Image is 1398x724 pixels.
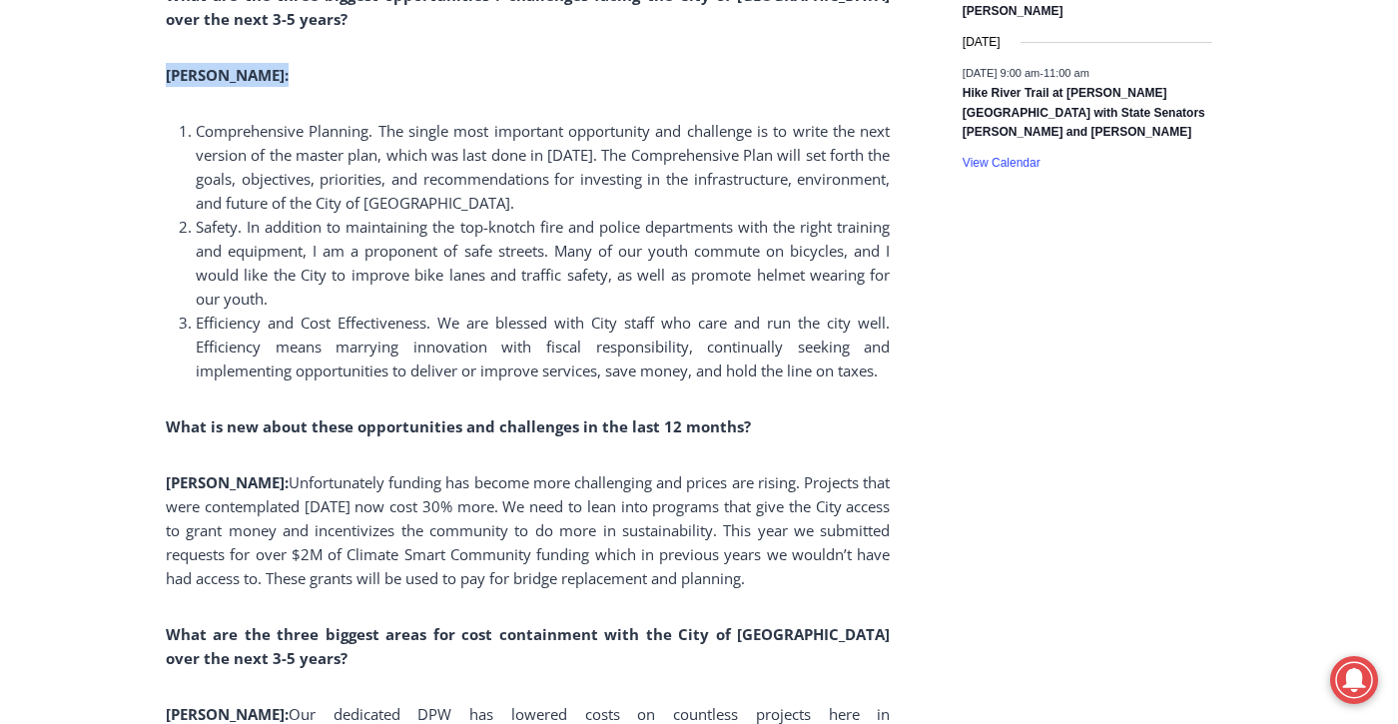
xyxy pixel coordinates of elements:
div: 6 [233,169,242,189]
div: "I learned about the history of a place I’d honestly never considered even as a resident of [GEOG... [504,1,944,194]
a: Hike River Trail at [PERSON_NAME][GEOGRAPHIC_DATA] with State Senators [PERSON_NAME] and [PERSON_... [963,86,1205,141]
time: [DATE] [963,33,1001,52]
span: Comprehensive Planning. The single most important opportunity and challenge is to write the next ... [196,121,890,213]
div: 1 [209,169,218,189]
b: What is new about these opportunities and challenges in the last 12 months? [166,416,751,436]
b: [PERSON_NAME]: [166,65,289,85]
b: [PERSON_NAME]: [166,704,289,724]
span: 11:00 am [1044,66,1089,78]
a: [PERSON_NAME] Read Sanctuary Fall Fest: [DATE] [1,199,289,249]
b: [PERSON_NAME]: [166,472,289,492]
span: Unfortunately funding has become more challenging and prices are rising. Projects that were conte... [166,472,890,588]
h4: [PERSON_NAME] Read Sanctuary Fall Fest: [DATE] [16,201,256,247]
div: / [223,169,228,189]
span: Intern @ [DOMAIN_NAME] [522,199,926,244]
span: [DATE] 9:00 am [963,66,1040,78]
span: Safety. In addition to maintaining the top-knotch fire and police departments with the right trai... [196,217,890,309]
time: - [963,66,1089,78]
b: What are the three biggest areas for cost containment with the City of [GEOGRAPHIC_DATA] over the... [166,624,890,668]
a: View Calendar [963,156,1041,171]
span: Efficiency and Cost Effectiveness. We are blessed with City staff who care and run the city well.... [196,313,890,380]
img: s_800_29ca6ca9-f6cc-433c-a631-14f6620ca39b.jpeg [1,1,199,199]
a: Intern @ [DOMAIN_NAME] [480,194,968,249]
div: Co-sponsored by Westchester County Parks [209,59,279,164]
